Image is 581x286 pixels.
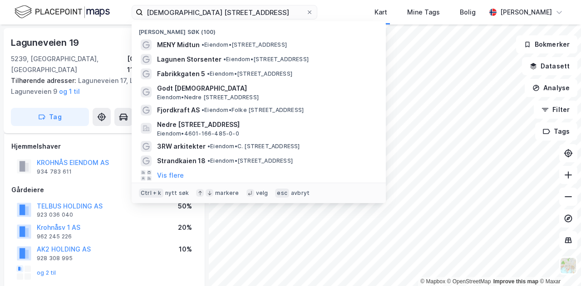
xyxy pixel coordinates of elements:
span: Godt [DEMOGRAPHIC_DATA] [157,83,375,94]
button: Tag [11,108,89,126]
button: Filter [534,101,577,119]
button: Vis flere [157,170,184,181]
div: Mine Tags [407,7,440,18]
span: Eiendom • [STREET_ADDRESS] [202,41,287,48]
div: 50% [178,201,192,212]
span: • [202,41,204,48]
div: [PERSON_NAME] [500,7,552,18]
span: Strandkaien 18 [157,155,206,166]
div: 962 245 226 [37,233,72,240]
div: Laguneveien 17, Laguneveien 11, Laguneveien 9 [11,75,191,97]
span: • [202,107,204,113]
div: Bolig [460,7,476,18]
span: Eiendom • C. [STREET_ADDRESS] [207,143,300,150]
span: Eiendom • Folke [STREET_ADDRESS] [202,107,304,114]
div: 928 308 995 [37,255,73,262]
div: Kontrollprogram for chat [536,242,581,286]
div: Laguneveien 19 [11,35,81,50]
button: Datasett [522,57,577,75]
span: • [223,56,226,63]
span: Nedre [STREET_ADDRESS] [157,119,375,130]
iframe: Chat Widget [536,242,581,286]
a: Mapbox [420,278,445,285]
span: MENY Midtun [157,39,200,50]
span: Lagunen Storsenter [157,54,222,65]
span: Fjordkraft AS [157,105,200,116]
span: Eiendom • Nedre [STREET_ADDRESS] [157,94,259,101]
div: 934 783 611 [37,168,72,175]
span: • [207,143,210,150]
span: • [207,70,210,77]
div: Ctrl + k [139,189,163,198]
a: Improve this map [493,278,538,285]
img: logo.f888ab2527a4732fd821a326f86c7f29.svg [15,4,110,20]
div: Hjemmelshaver [11,141,197,152]
button: Bokmerker [516,35,577,53]
button: Tags [535,122,577,141]
a: OpenStreetMap [447,278,491,285]
span: Eiendom • [STREET_ADDRESS] [207,70,292,78]
span: • [207,157,210,164]
div: Gårdeiere [11,184,197,195]
button: Analyse [525,79,577,97]
div: 923 036 040 [37,211,73,218]
div: 10% [179,244,192,255]
div: avbryt [291,189,310,197]
span: Eiendom • [STREET_ADDRESS] [207,157,293,165]
div: esc [275,189,289,198]
div: [PERSON_NAME] søk (100) [132,21,386,38]
div: markere [215,189,239,197]
input: Søk på adresse, matrikkel, gårdeiere, leietakere eller personer [143,5,306,19]
div: Kart [374,7,387,18]
span: Tilhørende adresser: [11,77,78,84]
div: [GEOGRAPHIC_DATA], 119/179 [127,53,198,75]
div: nytt søk [165,189,189,197]
span: Fabrikkgaten 5 [157,68,205,79]
span: Eiendom • 4601-166-485-0-0 [157,130,239,137]
div: 20% [178,222,192,233]
span: Eiendom • [STREET_ADDRESS] [223,56,309,63]
div: velg [256,189,268,197]
div: 5239, [GEOGRAPHIC_DATA], [GEOGRAPHIC_DATA] [11,53,127,75]
span: 3RW arkitekter [157,141,206,152]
